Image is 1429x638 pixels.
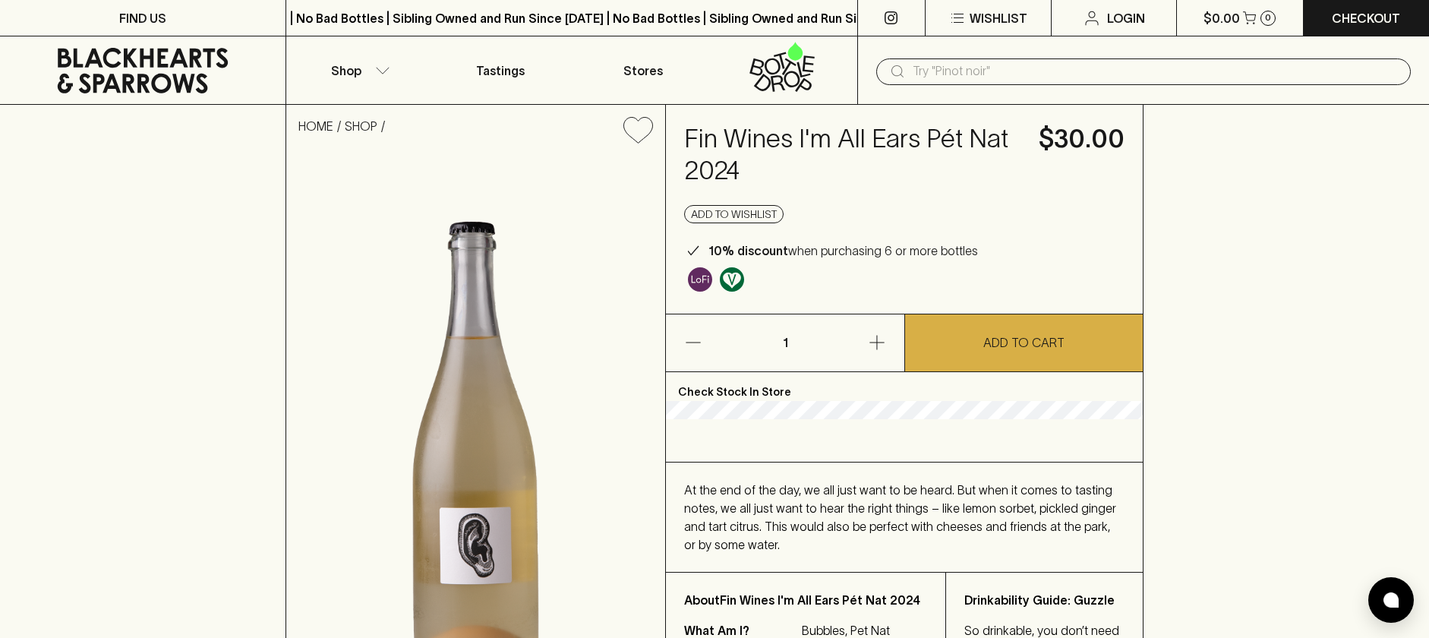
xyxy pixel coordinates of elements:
[983,333,1065,352] p: ADD TO CART
[1203,9,1240,27] p: $0.00
[1265,14,1271,22] p: 0
[964,593,1115,607] b: Drinkability Guide: Guzzle
[688,267,712,292] img: Lo-Fi
[767,314,803,371] p: 1
[119,9,166,27] p: FIND US
[1383,592,1399,608] img: bubble-icon
[905,314,1143,371] button: ADD TO CART
[708,244,788,257] b: 10% discount
[429,36,572,104] a: Tastings
[286,36,429,104] button: Shop
[720,267,744,292] img: Vegan
[716,264,748,295] a: Made without the use of any animal products.
[913,59,1399,84] input: Try "Pinot noir"
[1107,9,1145,27] p: Login
[708,242,978,260] p: when purchasing 6 or more bottles
[476,62,525,80] p: Tastings
[684,123,1020,187] h4: Fin Wines I'm All Ears Pét Nat 2024
[623,62,663,80] p: Stores
[684,483,1116,551] span: At the end of the day, we all just want to be heard. But when it comes to tasting notes, we all j...
[684,591,927,609] p: About Fin Wines I'm All Ears Pét Nat 2024
[666,372,1142,401] p: Check Stock In Store
[1039,123,1125,155] h4: $30.00
[970,9,1027,27] p: Wishlist
[684,205,784,223] button: Add to wishlist
[1332,9,1400,27] p: Checkout
[331,62,361,80] p: Shop
[298,119,333,133] a: HOME
[684,264,716,295] a: Some may call it natural, others minimum intervention, either way, it’s hands off & maybe even a ...
[617,111,659,150] button: Add to wishlist
[572,36,714,104] a: Stores
[345,119,377,133] a: SHOP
